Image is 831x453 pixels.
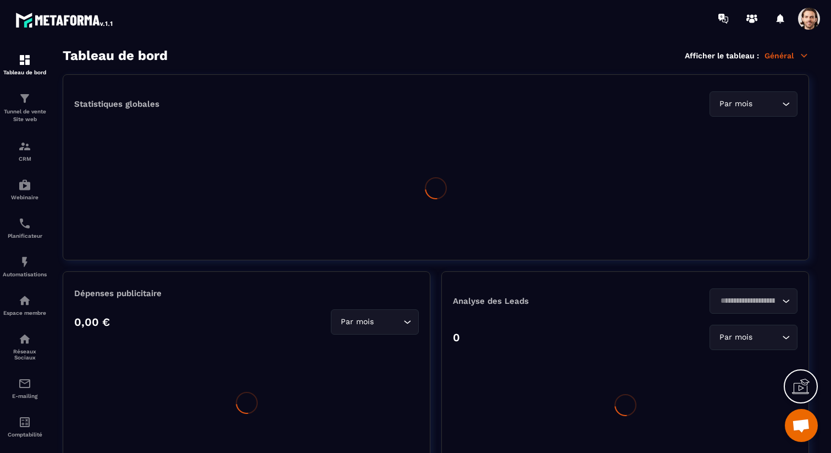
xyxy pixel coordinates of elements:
p: E-mailing [3,393,47,399]
img: formation [18,53,31,67]
div: Search for option [710,325,797,350]
img: scheduler [18,217,31,230]
p: 0,00 € [74,315,110,329]
p: Général [764,51,809,61]
a: emailemailE-mailing [3,369,47,407]
input: Search for option [755,331,779,343]
p: Tunnel de vente Site web [3,108,47,123]
a: automationsautomationsAutomatisations [3,247,47,286]
p: Automatisations [3,271,47,277]
p: Webinaire [3,194,47,200]
a: formationformationCRM [3,132,47,170]
span: Par mois [717,331,755,343]
img: formation [18,92,31,105]
p: Statistiques globales [74,99,159,109]
p: Tableau de bord [3,69,47,75]
p: Réseaux Sociaux [3,348,47,361]
input: Search for option [717,295,779,307]
a: automationsautomationsWebinaire [3,170,47,209]
img: automations [18,178,31,192]
p: Dépenses publicitaire [74,288,419,298]
h3: Tableau de bord [63,48,168,63]
div: Search for option [710,91,797,117]
img: automations [18,255,31,269]
p: CRM [3,156,47,162]
a: social-networksocial-networkRéseaux Sociaux [3,324,47,369]
a: automationsautomationsEspace membre [3,286,47,324]
p: Analyse des Leads [453,296,625,306]
div: Search for option [710,288,797,314]
span: Par mois [717,98,755,110]
input: Search for option [755,98,779,110]
p: Afficher le tableau : [685,51,759,60]
div: Ouvrir le chat [785,409,818,442]
a: accountantaccountantComptabilité [3,407,47,446]
input: Search for option [376,316,401,328]
img: accountant [18,416,31,429]
img: logo [15,10,114,30]
a: schedulerschedulerPlanificateur [3,209,47,247]
span: Par mois [338,316,376,328]
a: formationformationTunnel de vente Site web [3,84,47,132]
a: formationformationTableau de bord [3,45,47,84]
img: social-network [18,332,31,346]
p: Comptabilité [3,432,47,438]
p: Planificateur [3,233,47,239]
img: formation [18,140,31,153]
div: Search for option [331,309,419,335]
img: email [18,377,31,390]
p: 0 [453,331,460,344]
p: Espace membre [3,310,47,316]
img: automations [18,294,31,307]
